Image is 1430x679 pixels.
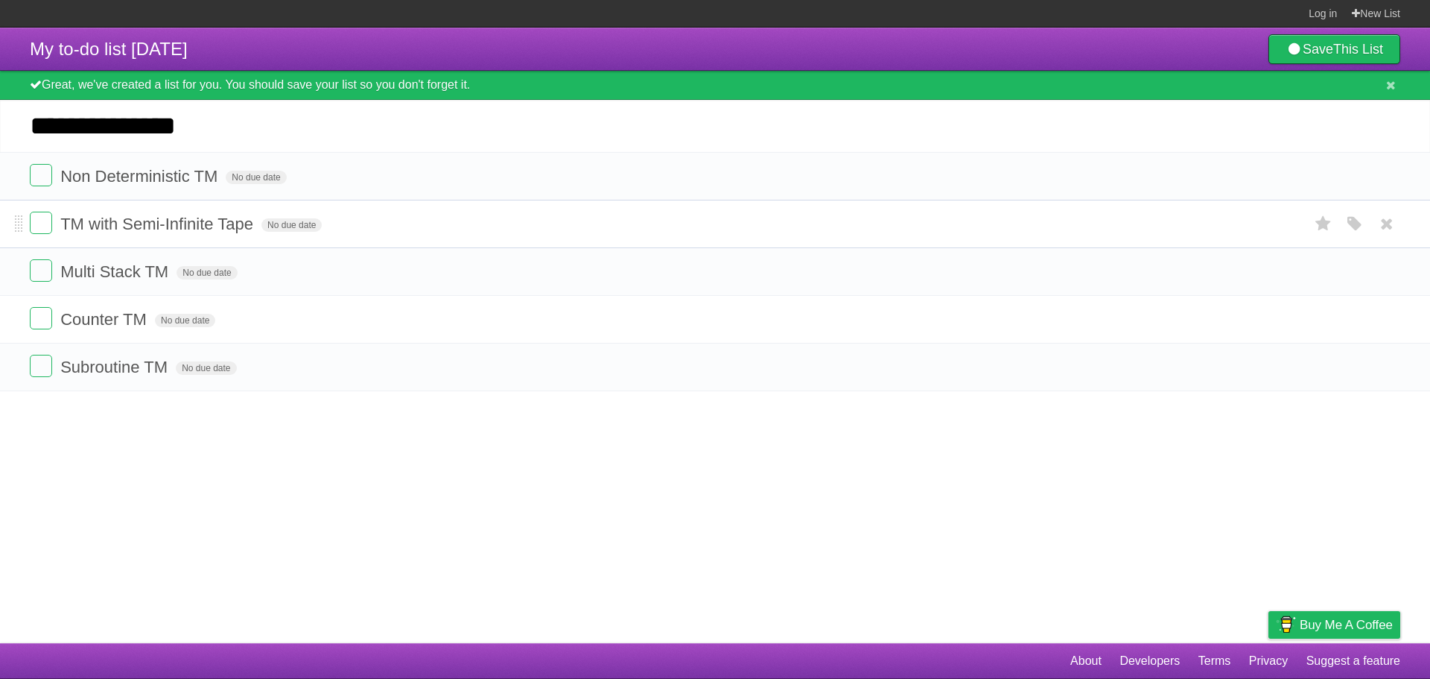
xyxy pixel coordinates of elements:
[1268,34,1400,64] a: SaveThis List
[1198,647,1231,675] a: Terms
[1119,647,1180,675] a: Developers
[30,164,52,186] label: Done
[60,262,172,281] span: Multi Stack TM
[60,215,257,233] span: TM with Semi-Infinite Tape
[1249,647,1288,675] a: Privacy
[226,171,286,184] span: No due date
[30,307,52,329] label: Done
[30,259,52,282] label: Done
[155,314,215,327] span: No due date
[1306,647,1400,675] a: Suggest a feature
[1309,212,1338,236] label: Star task
[1070,647,1102,675] a: About
[60,310,150,329] span: Counter TM
[176,361,236,375] span: No due date
[261,218,322,232] span: No due date
[30,212,52,234] label: Done
[60,167,221,186] span: Non Deterministic TM
[1333,42,1383,57] b: This List
[30,39,188,59] span: My to-do list [DATE]
[1268,611,1400,639] a: Buy me a coffee
[1300,612,1393,638] span: Buy me a coffee
[30,355,52,377] label: Done
[1276,612,1296,637] img: Buy me a coffee
[60,358,171,376] span: Subroutine TM
[177,266,237,280] span: No due date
